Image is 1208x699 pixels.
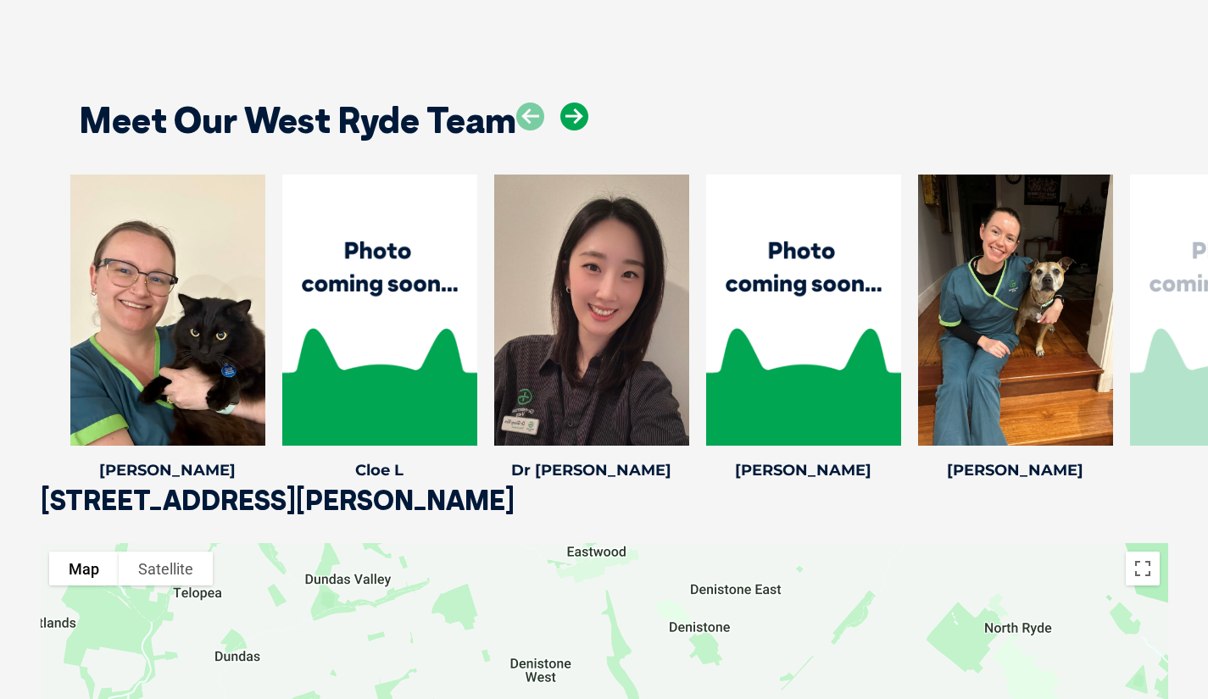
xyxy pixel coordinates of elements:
button: Show satellite imagery [119,552,213,585]
h2: Meet Our West Ryde Team [79,103,516,138]
h4: [PERSON_NAME] [918,463,1113,478]
button: Toggle fullscreen view [1126,552,1160,585]
h4: Cloe L [282,463,477,478]
h4: [PERSON_NAME] [706,463,901,478]
button: Show street map [49,552,119,585]
h4: [PERSON_NAME] [70,463,265,478]
h4: Dr [PERSON_NAME] [494,463,689,478]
